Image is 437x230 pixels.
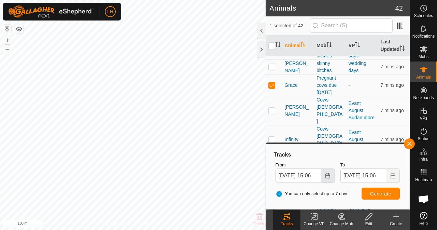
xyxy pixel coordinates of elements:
span: [PERSON_NAME] [285,60,311,74]
span: 11 Sept 2025, 5:57 am [380,64,404,69]
th: VP [346,36,378,56]
div: Edit [355,221,382,227]
span: 1 selected of 42 [270,22,310,29]
span: 11 Sept 2025, 5:58 am [380,82,404,88]
a: wedding days [349,60,366,73]
div: Change Mob [328,221,355,227]
span: Schedules [414,14,433,18]
span: Animals [416,75,431,79]
span: Generate [370,191,391,197]
th: Last Updated [378,36,410,56]
span: Grace [285,82,298,89]
div: Tracks [273,151,403,159]
a: Contact Us [139,221,159,227]
button: + [3,36,11,44]
span: LH [107,8,113,15]
div: Pregnant cows due [DATE] [316,75,343,96]
div: Cows [DEMOGRAPHIC_DATA] [316,125,343,154]
div: Cows [DEMOGRAPHIC_DATA] [316,96,343,125]
span: 11 Sept 2025, 5:57 am [380,108,404,113]
a: Evant August Sudan more [349,130,375,149]
p-sorticon: Activate to sort [399,46,405,52]
span: [PERSON_NAME] [285,104,311,118]
a: Help [410,209,437,228]
a: Privacy Policy [106,221,131,227]
button: Generate [362,188,400,200]
button: Choose Date [321,168,335,183]
button: Choose Date [386,168,400,183]
span: Notifications [412,34,435,38]
p-sorticon: Activate to sort [275,43,281,48]
span: Help [419,221,428,226]
th: Animal [282,36,314,56]
span: Neckbands [413,96,434,100]
div: Open chat [413,189,434,209]
app-display-virtual-paddock-transition: - [349,82,350,88]
div: Change VP [300,221,328,227]
input: Search (S) [310,18,393,33]
span: Status [418,137,429,141]
span: Mobs [419,55,428,59]
th: Mob [314,36,346,56]
div: skinny bitches [316,60,343,74]
a: Evant August Sudan more [349,100,375,120]
p-sorticon: Activate to sort [355,43,360,48]
div: Create [382,221,410,227]
div: Tracks [273,221,300,227]
button: Reset Map [3,25,11,33]
img: Gallagher Logo [8,5,94,18]
span: Heatmap [415,178,432,182]
span: 11 Sept 2025, 5:57 am [380,137,404,142]
span: VPs [420,116,427,120]
h2: Animals [270,4,395,12]
p-sorticon: Activate to sort [300,43,306,48]
label: To [340,162,400,168]
button: – [3,45,11,53]
a: wedding days [349,46,366,58]
span: Infra [419,157,427,161]
span: Infinity [285,136,298,143]
span: You can only select up to 7 days [276,190,349,197]
label: From [276,162,335,168]
button: Map Layers [15,25,23,33]
span: 42 [395,3,403,13]
p-sorticon: Activate to sort [326,43,332,48]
